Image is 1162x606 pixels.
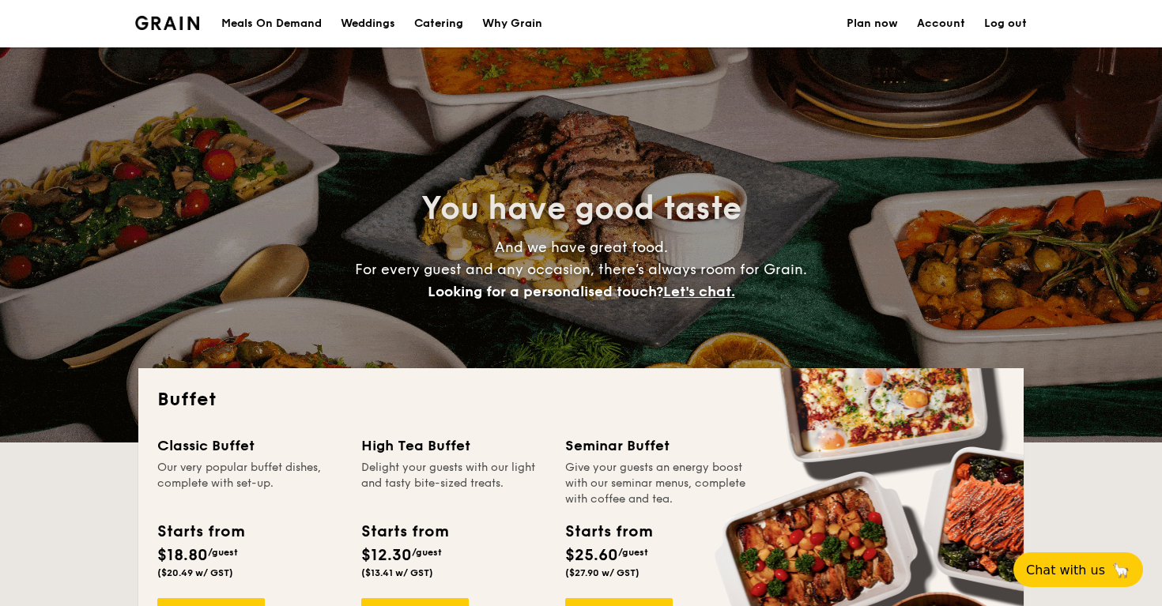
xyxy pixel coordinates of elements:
span: ($20.49 w/ GST) [157,567,233,578]
span: And we have great food. For every guest and any occasion, there’s always room for Grain. [355,239,807,300]
img: Grain [135,16,199,30]
span: Let's chat. [663,283,735,300]
span: /guest [208,547,238,558]
span: 🦙 [1111,561,1130,579]
span: $12.30 [361,546,412,565]
div: Delight your guests with our light and tasty bite-sized treats. [361,460,546,507]
div: Give your guests an energy boost with our seminar menus, complete with coffee and tea. [565,460,750,507]
div: Starts from [565,520,651,544]
span: ($27.90 w/ GST) [565,567,639,578]
div: Starts from [361,520,447,544]
span: /guest [618,547,648,558]
a: Logotype [135,16,199,30]
span: $18.80 [157,546,208,565]
span: Looking for a personalised touch? [428,283,663,300]
div: Seminar Buffet [565,435,750,457]
h2: Buffet [157,387,1005,412]
span: ($13.41 w/ GST) [361,567,433,578]
div: Our very popular buffet dishes, complete with set-up. [157,460,342,507]
span: $25.60 [565,546,618,565]
span: You have good taste [421,190,741,228]
span: Chat with us [1026,563,1105,578]
div: High Tea Buffet [361,435,546,457]
div: Starts from [157,520,243,544]
span: /guest [412,547,442,558]
div: Classic Buffet [157,435,342,457]
button: Chat with us🦙 [1013,552,1143,587]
